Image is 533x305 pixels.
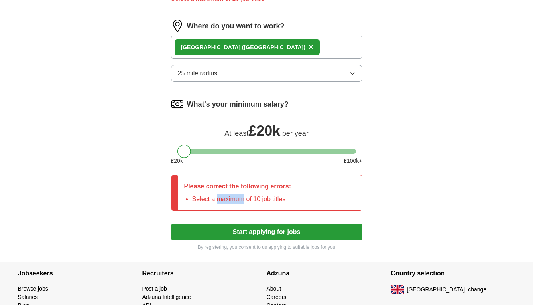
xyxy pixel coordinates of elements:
[344,157,362,165] span: £ 100 k+
[267,294,287,300] a: Careers
[224,129,248,137] span: At least
[171,65,362,82] button: 25 mile radius
[171,224,362,240] button: Start applying for jobs
[391,285,404,294] img: UK flag
[192,194,291,204] li: Select a maximum of 10 job titles
[407,285,465,294] span: [GEOGRAPHIC_DATA]
[242,44,305,50] span: ([GEOGRAPHIC_DATA])
[309,42,313,51] span: ×
[184,182,291,191] p: Please correct the following errors:
[18,285,48,292] a: Browse jobs
[267,285,281,292] a: About
[142,285,167,292] a: Post a job
[18,294,38,300] a: Salaries
[282,129,309,137] span: per year
[142,294,191,300] a: Adzuna Intelligence
[171,244,362,251] p: By registering, you consent to us applying to suitable jobs for you
[171,20,184,32] img: location.png
[391,262,515,285] h4: Country selection
[248,123,280,139] span: £ 20k
[187,21,285,32] label: Where do you want to work?
[468,285,486,294] button: change
[178,69,218,78] span: 25 mile radius
[187,99,289,110] label: What's your minimum salary?
[309,41,313,53] button: ×
[171,98,184,111] img: salary.png
[171,157,183,165] span: £ 20 k
[181,44,241,50] strong: [GEOGRAPHIC_DATA]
